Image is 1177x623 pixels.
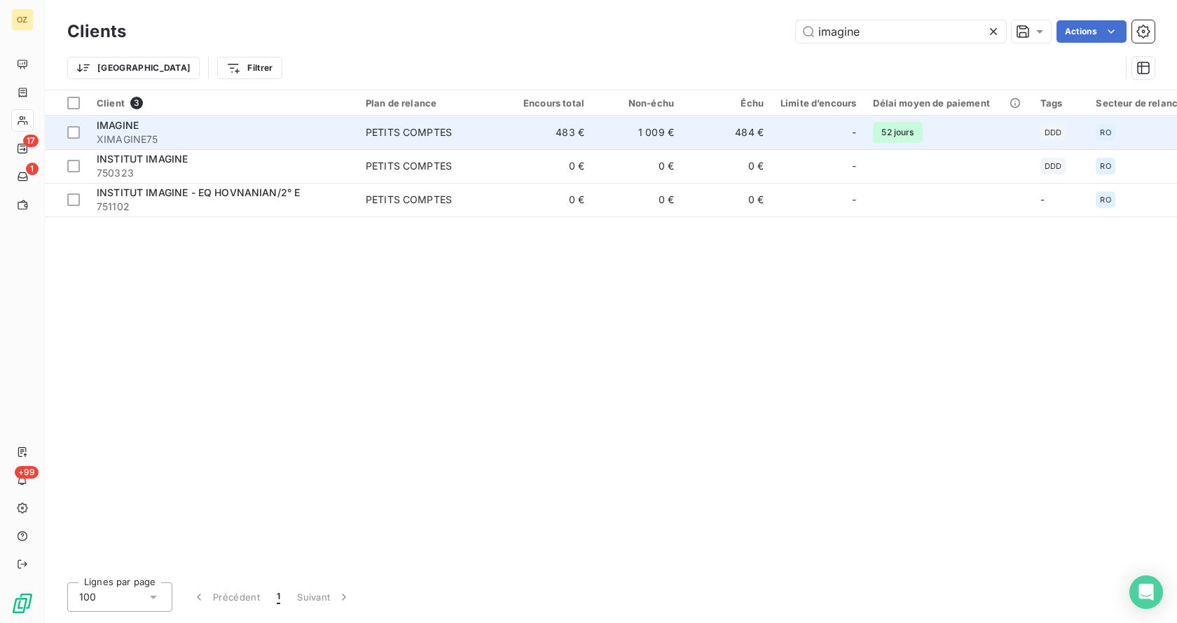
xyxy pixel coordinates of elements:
[1045,128,1061,137] span: DDD
[97,153,188,165] span: INSTITUT IMAGINE
[1056,20,1127,43] button: Actions
[268,582,289,612] button: 1
[503,149,593,183] td: 0 €
[184,582,268,612] button: Précédent
[11,592,34,615] img: Logo LeanPay
[97,119,139,131] span: IMAGINE
[97,200,349,214] span: 751102
[366,159,452,173] div: PETITS COMPTES
[23,135,39,147] span: 17
[11,137,33,160] a: 17
[277,590,280,604] span: 1
[682,149,772,183] td: 0 €
[130,97,143,109] span: 3
[511,97,584,109] div: Encours total
[503,116,593,149] td: 483 €
[97,166,349,180] span: 750323
[593,149,682,183] td: 0 €
[15,466,39,479] span: +99
[691,97,764,109] div: Échu
[1100,128,1110,137] span: RO
[67,19,126,44] h3: Clients
[11,165,33,188] a: 1
[593,183,682,217] td: 0 €
[682,116,772,149] td: 484 €
[852,159,856,173] span: -
[852,193,856,207] span: -
[366,125,452,139] div: PETITS COMPTES
[1100,162,1110,170] span: RO
[780,97,856,109] div: Limite d’encours
[1045,162,1061,170] span: DDD
[852,125,856,139] span: -
[67,57,200,79] button: [GEOGRAPHIC_DATA]
[79,590,96,604] span: 100
[11,8,34,31] div: OZ
[289,582,359,612] button: Suivant
[796,20,1006,43] input: Rechercher
[873,122,922,143] span: 52 jours
[593,116,682,149] td: 1 009 €
[217,57,282,79] button: Filtrer
[366,193,452,207] div: PETITS COMPTES
[97,132,349,146] span: XIMAGINE75
[1129,575,1163,609] div: Open Intercom Messenger
[682,183,772,217] td: 0 €
[1040,97,1080,109] div: Tags
[503,183,593,217] td: 0 €
[1040,193,1045,205] span: -
[97,186,300,198] span: INSTITUT IMAGINE - EQ HOVNANIAN/2° E
[97,97,125,109] span: Client
[1100,196,1110,204] span: RO
[873,97,1023,109] div: Délai moyen de paiement
[601,97,674,109] div: Non-échu
[366,97,495,109] div: Plan de relance
[26,163,39,175] span: 1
